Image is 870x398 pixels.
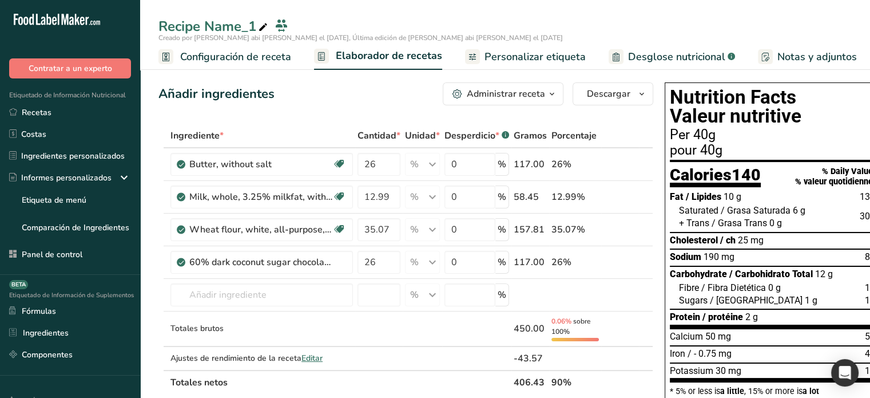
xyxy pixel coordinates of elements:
a: Configuración de receta [158,44,291,70]
input: Añadir ingrediente [170,283,353,306]
span: Personalizar etiqueta [484,49,586,65]
div: Añadir ingredientes [158,85,275,104]
div: 58.45 [514,190,547,204]
div: 117.00 [514,255,547,269]
span: Creado por [PERSON_NAME] abi [PERSON_NAME] el [DATE], Última edición de [PERSON_NAME] abi [PERSON... [158,33,563,42]
button: Descargar [573,82,653,105]
span: Descargar [587,87,630,101]
div: Ajustes de rendimiento de la receta [170,352,353,364]
span: 0 g [769,218,782,228]
div: 157.81 [514,223,547,237]
div: Milk, whole, 3.25% milkfat, without added vitamin A and [MEDICAL_DATA] [189,190,332,204]
span: Notas y adjuntos [777,49,857,65]
span: 10 g [724,191,741,202]
span: Ingrediente [170,129,224,143]
span: Gramos [514,129,547,143]
th: 90% [549,370,601,394]
span: / ch [720,235,736,246]
span: Porcentaje [551,129,597,143]
span: / Grasa Saturada [721,205,790,216]
div: 26% [551,255,599,269]
span: 190 mg [704,251,734,262]
div: Wheat flour, white, all-purpose, self-rising, enriched [189,223,332,237]
span: Sodium [670,251,701,262]
div: BETA [9,280,28,289]
span: 12 g [815,269,833,279]
span: 6 g [793,205,805,216]
div: 12.99% [551,190,599,204]
span: Protein [670,312,700,322]
span: 0.75 mg [698,348,732,359]
span: Elaborador de recetas [336,48,442,64]
div: Calories [670,167,761,188]
span: 2 g [745,312,758,322]
span: Desglose nutricional [628,49,725,65]
th: 406.43 [511,370,549,394]
span: / [GEOGRAPHIC_DATA] [710,295,803,306]
button: Contratar a un experto [9,58,131,78]
span: / Grasa Trans [712,218,767,228]
span: Configuración de receta [180,49,291,65]
span: Fibre [679,282,699,293]
span: / protéine [702,312,743,322]
span: Unidad [405,129,440,143]
span: 25 mg [738,235,764,246]
span: Iron [670,348,685,359]
div: Open Intercom Messenger [831,359,859,387]
a: Desglose nutricional [609,44,735,70]
span: Fat [670,191,684,202]
span: a lot [803,387,819,396]
span: 0.06% [551,317,571,326]
span: / Fibra Dietética [701,282,766,293]
span: Sugars [679,295,708,306]
span: Editar [301,353,323,364]
div: 117.00 [514,157,547,171]
span: 50 mg [705,331,731,342]
div: Informes personalizados [9,172,112,184]
div: Recipe Name_1 [158,16,270,37]
div: 35.07% [551,223,599,237]
a: Personalizar etiqueta [465,44,586,70]
div: Butter, without salt [189,157,332,171]
a: Elaborador de recetas [314,43,442,70]
span: a little [720,387,744,396]
span: Cantidad [357,129,400,143]
a: Notas y adjuntos [758,44,857,70]
span: Potassium [670,365,713,376]
div: Administrar receta [467,87,545,101]
div: Desperdicio [444,129,509,143]
div: 60% dark coconut sugar chocolate [189,255,332,269]
span: + Trans [679,218,709,228]
span: 140 [732,165,761,184]
button: Administrar receta [443,82,563,105]
span: Cholesterol [670,235,718,246]
div: 26% [551,157,599,171]
span: Calcium [670,331,703,342]
div: Totales brutos [170,322,353,334]
span: 30 mg [716,365,741,376]
span: Carbohydrate [670,269,727,279]
span: 0 g [768,282,781,293]
th: Totales netos [168,370,511,394]
span: / Carbohidrato Total [729,269,813,279]
span: / Lipides [686,191,721,202]
span: Saturated [679,205,718,216]
span: 1 g [805,295,817,306]
span: / - [688,348,696,359]
div: 450.00 [514,322,547,336]
div: -43.57 [514,352,547,365]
